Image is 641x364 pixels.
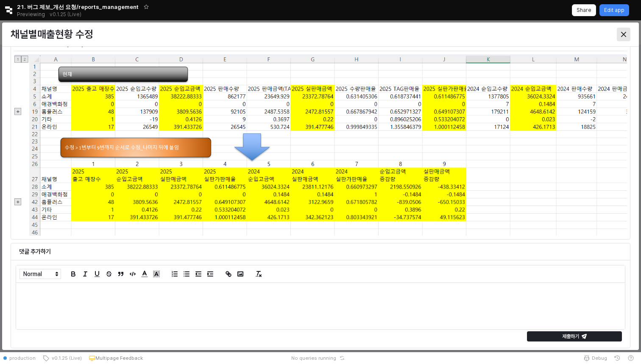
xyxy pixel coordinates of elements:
[624,352,638,364] button: Help
[14,54,627,235] img: +KjE8wAAAAGSURBVAMA4h+C38K3MxwAAAAASUVORK5CYII=
[610,352,624,364] button: History
[17,3,139,11] span: 21. 버그 제보_개선 요청/reports_management
[17,8,86,20] div: Previewing v0.1.25 (Live)
[45,8,86,20] button: Releases and History
[142,3,150,11] button: Add app to favorites
[9,355,36,361] span: production
[617,28,630,41] button: Close
[49,355,82,361] span: v0.1.25 (Live)
[599,4,629,16] button: Edit app
[604,7,624,14] p: Edit app
[592,355,607,361] span: Debug
[527,331,622,341] button: 제출하기
[19,248,622,255] h6: 댓글 추가하기
[577,7,591,14] p: Share
[11,28,474,40] h3: 채널별매출현황 수정
[291,355,336,361] span: No queries running
[39,352,85,364] button: v0.1.25 (Live)
[572,4,596,16] button: Share app
[17,10,45,19] span: Previewing
[50,11,81,18] p: v0.1.25 (Live)
[562,333,579,340] p: 제출하기
[95,355,143,361] p: Multipage Feedback
[338,356,346,361] button: Reset app state
[580,352,610,364] button: Debug
[85,352,146,364] button: Multipage Feedback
